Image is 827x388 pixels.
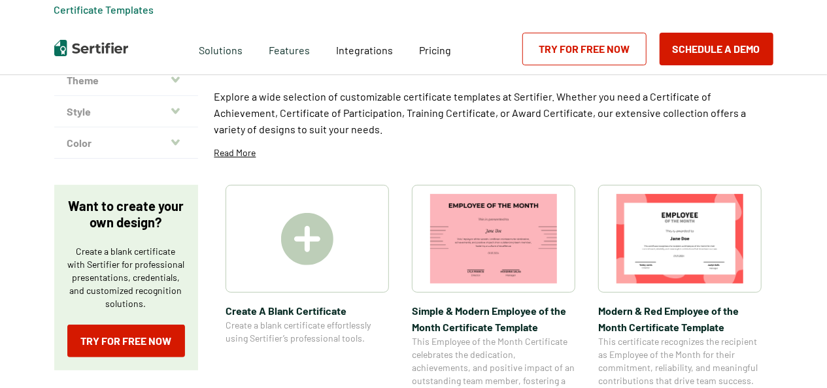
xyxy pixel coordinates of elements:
[67,198,185,231] p: Want to create your own design?
[54,3,154,16] div: Breadcrumb
[54,65,198,96] button: Theme
[616,194,743,283] img: Modern & Red Employee of the Month Certificate Template
[199,40,243,57] span: Solutions
[430,194,557,283] img: Simple & Modern Employee of the Month Certificate Template
[336,44,393,56] span: Integrations
[226,319,389,345] span: Create a blank certificate effortlessly using Sertifier’s professional tools.
[269,40,310,57] span: Features
[598,302,762,335] span: Modern & Red Employee of the Month Certificate Template
[419,40,451,57] a: Pricing
[67,325,185,357] a: Try for Free Now
[54,127,198,159] button: Color
[598,335,762,387] span: This certificate recognizes the recipient as Employee of the Month for their commitment, reliabil...
[214,88,773,137] p: Explore a wide selection of customizable certificate templates at Sertifier. Whether you need a C...
[412,302,575,335] span: Simple & Modern Employee of the Month Certificate Template
[522,33,647,65] a: Try for Free Now
[226,302,389,319] span: Create A Blank Certificate
[54,40,128,56] img: Sertifier | Digital Credentialing Platform
[54,3,154,16] a: Certificate Templates
[419,44,451,56] span: Pricing
[67,245,185,310] p: Create a blank certificate with Sertifier for professional presentations, credentials, and custom...
[214,146,256,159] p: Read More
[336,40,393,57] a: Integrations
[54,96,198,127] button: Style
[660,33,773,65] button: Schedule a Demo
[281,213,333,265] img: Create A Blank Certificate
